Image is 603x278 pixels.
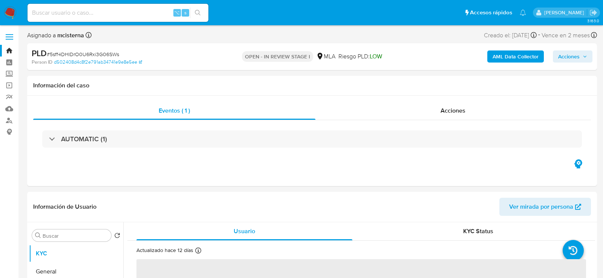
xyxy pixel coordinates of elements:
a: d502408d4c8f2e791ab34741e9e8e5ee [54,59,142,66]
p: Actualizado hace 12 días [136,247,193,254]
div: AUTOMATIC (1) [42,130,582,148]
a: Notificaciones [520,9,526,16]
span: Acciones [441,106,465,115]
b: Person ID [32,59,52,66]
div: MLA [316,52,335,61]
span: # 5sff4DHlDrO0U6Rxi3G06SWs [47,50,119,58]
span: Acciones [558,50,580,63]
button: Volver al orden por defecto [114,232,120,241]
b: mcisterna [56,31,84,40]
span: Vence en 2 meses [542,31,590,40]
b: AML Data Collector [493,50,539,63]
input: Buscar usuario o caso... [28,8,208,18]
span: Eventos ( 1 ) [159,106,190,115]
span: Ver mirada por persona [509,198,573,216]
span: LOW [370,52,382,61]
h1: Información del caso [33,82,591,89]
div: Creado el: [DATE] [484,30,537,40]
span: Asignado a [27,31,84,40]
p: OPEN - IN REVIEW STAGE I [242,51,313,62]
button: AML Data Collector [487,50,544,63]
span: ⌥ [174,9,180,16]
button: Buscar [35,232,41,238]
b: PLD [32,47,47,59]
button: KYC [29,244,123,263]
span: Riesgo PLD: [338,52,382,61]
span: s [184,9,187,16]
span: - [538,30,540,40]
button: search-icon [190,8,205,18]
h1: Información de Usuario [33,203,96,211]
span: KYC Status [463,227,493,235]
input: Buscar [43,232,108,239]
span: Accesos rápidos [470,9,512,17]
button: Ver mirada por persona [499,198,591,216]
a: Salir [589,9,597,17]
h3: AUTOMATIC (1) [61,135,107,143]
span: Usuario [234,227,255,235]
p: lourdes.morinigo@mercadolibre.com [544,9,587,16]
button: Acciones [553,50,592,63]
